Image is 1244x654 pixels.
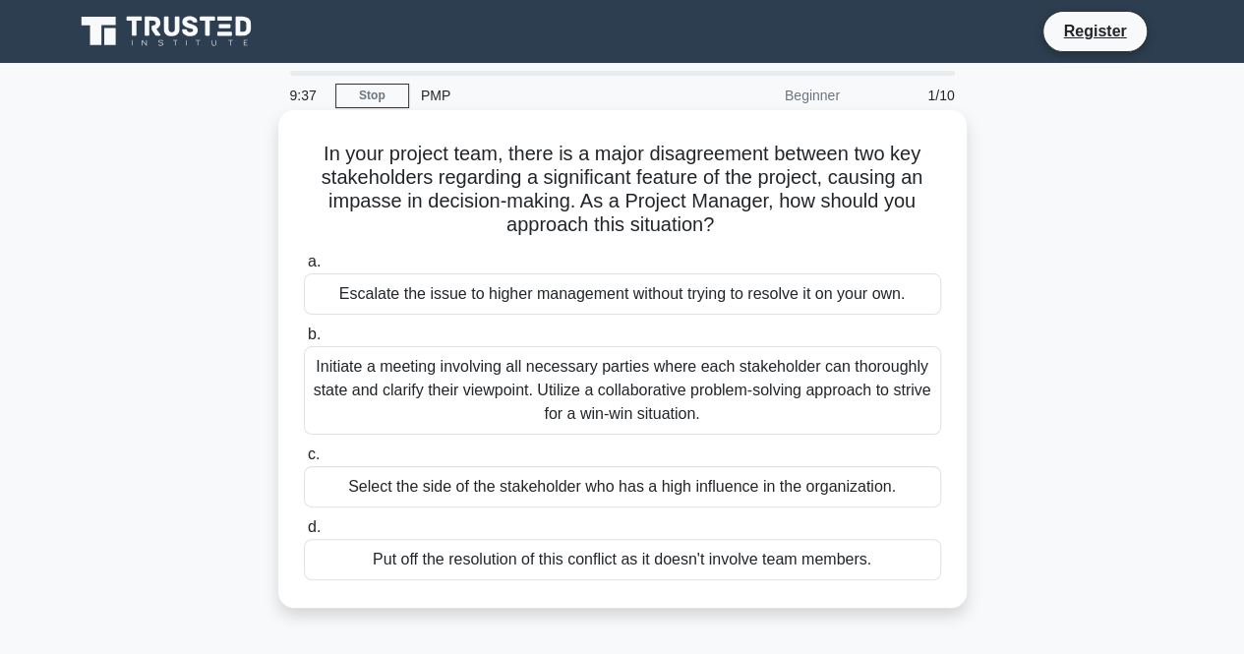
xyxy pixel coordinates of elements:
span: b. [308,326,321,342]
div: Initiate a meeting involving all necessary parties where each stakeholder can thoroughly state an... [304,346,941,435]
div: Select the side of the stakeholder who has a high influence in the organization. [304,466,941,507]
span: a. [308,253,321,269]
div: 1/10 [852,76,967,115]
span: d. [308,518,321,535]
div: Escalate the issue to higher management without trying to resolve it on your own. [304,273,941,315]
div: 9:37 [278,76,335,115]
span: c. [308,446,320,462]
a: Register [1051,19,1138,43]
div: Beginner [680,76,852,115]
a: Stop [335,84,409,108]
h5: In your project team, there is a major disagreement between two key stakeholders regarding a sign... [302,142,943,238]
div: Put off the resolution of this conflict as it doesn't involve team members. [304,539,941,580]
div: PMP [409,76,680,115]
